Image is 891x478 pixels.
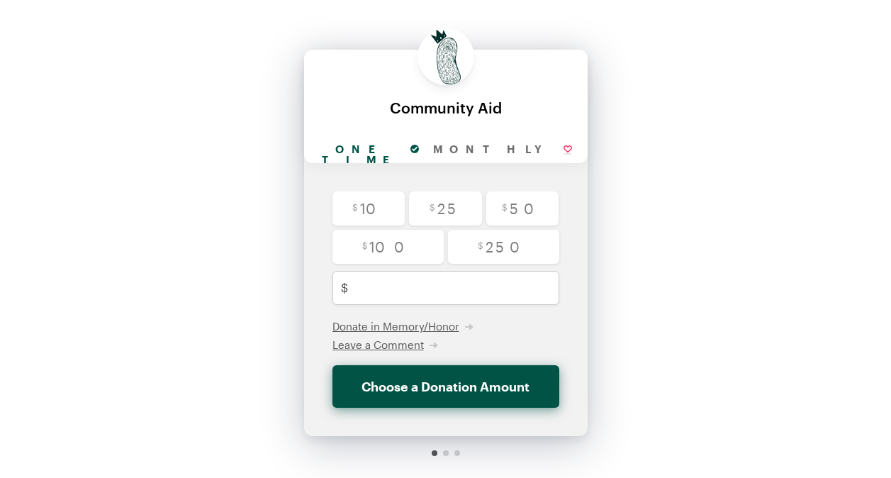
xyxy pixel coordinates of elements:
span: Donate in Memory/Honor [332,320,459,333]
span: Leave a Comment [332,338,424,351]
div: Community Aid [318,99,573,116]
button: Choose a Donation Amount [332,365,559,408]
button: Donate in Memory/Honor [332,319,473,333]
button: Leave a Comment [332,338,438,352]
